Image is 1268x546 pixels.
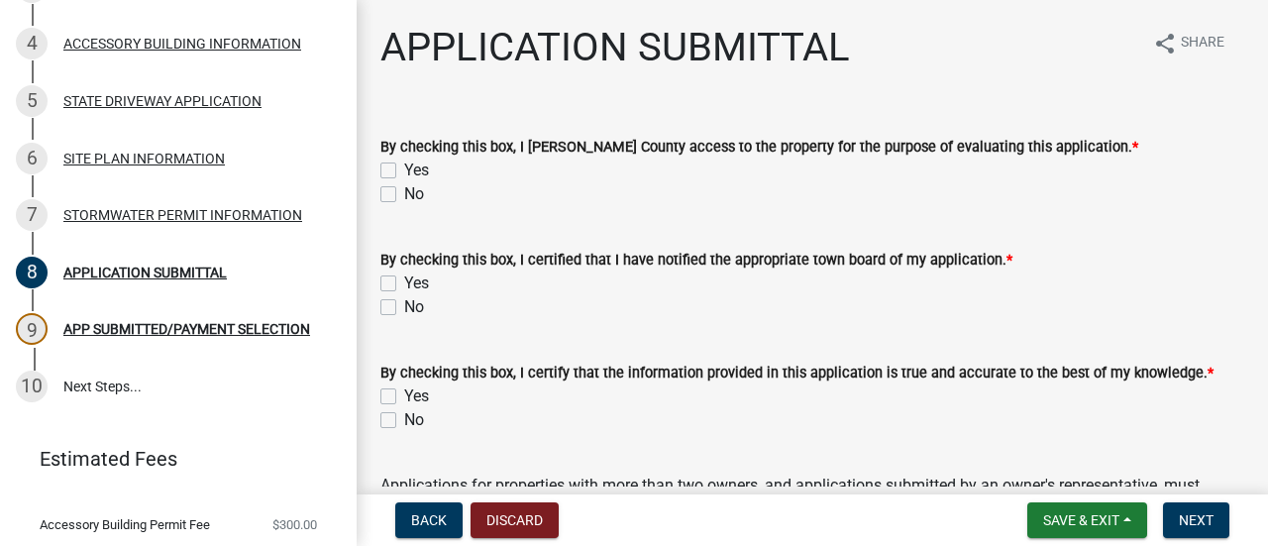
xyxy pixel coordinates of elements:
label: By checking this box, I certified that I have notified the appropriate town board of my application. [380,254,1012,268]
div: ACCESSORY BUILDING INFORMATION [63,37,301,51]
div: APPLICATION SUBMITTAL [63,266,227,279]
label: Yes [404,384,429,408]
div: Applications for properties with more than two owners, and applications submitted by an owner's r... [380,450,1244,521]
span: Back [411,512,447,528]
button: shareShare [1137,24,1240,62]
button: Back [395,502,463,538]
label: No [404,182,424,206]
div: 7 [16,199,48,231]
div: 8 [16,257,48,288]
div: STATE DRIVEWAY APPLICATION [63,94,262,108]
span: Next [1179,512,1214,528]
button: Next [1163,502,1229,538]
label: By checking this box, I certify that the information provided in this application is true and acc... [380,367,1214,381]
label: No [404,295,424,319]
div: SITE PLAN INFORMATION [63,152,225,165]
label: Yes [404,159,429,182]
a: Estimated Fees [16,439,325,479]
h1: APPLICATION SUBMITTAL [380,24,850,71]
span: $300.00 [272,518,317,531]
div: 5 [16,85,48,117]
div: 6 [16,143,48,174]
div: STORMWATER PERMIT INFORMATION [63,208,302,222]
label: No [404,408,424,432]
div: APP SUBMITTED/PAYMENT SELECTION [63,322,310,336]
button: Save & Exit [1027,502,1147,538]
label: Yes [404,272,429,295]
span: Share [1181,32,1224,55]
i: share [1153,32,1177,55]
span: Save & Exit [1043,512,1119,528]
span: Accessory Building Permit Fee [40,518,210,531]
div: 4 [16,28,48,59]
div: 10 [16,371,48,402]
div: 9 [16,313,48,345]
button: Discard [471,502,559,538]
label: By checking this box, I [PERSON_NAME] County access to the property for the purpose of evaluating... [380,141,1138,155]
